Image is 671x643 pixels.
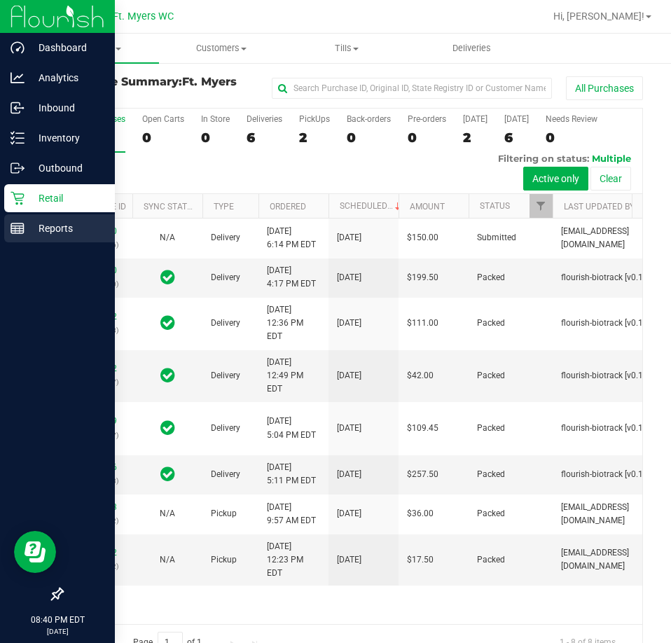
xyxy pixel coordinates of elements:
[160,268,175,287] span: In Sync
[337,271,361,284] span: [DATE]
[160,509,175,518] span: Not Applicable
[142,130,184,146] div: 0
[561,317,652,330] span: flourish-biotrack [v0.1.0]
[337,369,361,382] span: [DATE]
[267,540,320,581] span: [DATE] 12:23 PM EDT
[477,271,505,284] span: Packed
[410,202,445,212] a: Amount
[408,114,446,124] div: Pre-orders
[6,614,109,626] p: 08:40 PM EDT
[11,221,25,235] inline-svg: Reports
[267,303,320,344] span: [DATE] 12:36 PM EDT
[434,42,510,55] span: Deliveries
[561,468,652,481] span: flourish-biotrack [v0.1.0]
[160,464,175,484] span: In Sync
[566,76,643,100] button: All Purchases
[11,191,25,205] inline-svg: Retail
[25,69,109,86] p: Analytics
[267,264,316,291] span: [DATE] 4:17 PM EDT
[160,366,175,385] span: In Sync
[11,131,25,145] inline-svg: Inventory
[337,468,361,481] span: [DATE]
[561,422,652,435] span: flourish-biotrack [v0.1.0]
[247,114,282,124] div: Deliveries
[211,468,240,481] span: Delivery
[347,114,391,124] div: Back-orders
[477,317,505,330] span: Packed
[159,34,284,63] a: Customers
[504,114,529,124] div: [DATE]
[25,220,109,237] p: Reports
[347,130,391,146] div: 0
[267,356,320,396] span: [DATE] 12:49 PM EDT
[211,507,237,520] span: Pickup
[592,153,631,164] span: Multiple
[160,553,175,567] button: N/A
[11,71,25,85] inline-svg: Analytics
[113,11,174,22] span: Ft. Myers WC
[337,317,361,330] span: [DATE]
[160,555,175,565] span: Not Applicable
[590,167,631,191] button: Clear
[530,194,553,218] a: Filter
[477,369,505,382] span: Packed
[211,317,240,330] span: Delivery
[25,130,109,146] p: Inventory
[504,130,529,146] div: 6
[498,153,589,164] span: Filtering on status:
[561,271,652,284] span: flourish-biotrack [v0.1.0]
[25,99,109,116] p: Inbound
[211,271,240,284] span: Delivery
[407,553,434,567] span: $17.50
[340,201,403,211] a: Scheduled
[267,415,316,441] span: [DATE] 5:04 PM EDT
[11,101,25,115] inline-svg: Inbound
[284,42,408,55] span: Tills
[407,468,438,481] span: $257.50
[337,231,361,244] span: [DATE]
[14,531,56,573] iframe: Resource center
[299,130,330,146] div: 2
[477,422,505,435] span: Packed
[337,507,361,520] span: [DATE]
[409,34,534,63] a: Deliveries
[267,225,316,251] span: [DATE] 6:14 PM EDT
[6,626,109,637] p: [DATE]
[337,553,361,567] span: [DATE]
[407,271,438,284] span: $199.50
[25,39,109,56] p: Dashboard
[299,114,330,124] div: PickUps
[211,369,240,382] span: Delivery
[11,41,25,55] inline-svg: Dashboard
[477,231,516,244] span: Submitted
[546,114,597,124] div: Needs Review
[546,130,597,146] div: 0
[214,202,234,212] a: Type
[160,42,284,55] span: Customers
[407,317,438,330] span: $111.00
[553,11,644,22] span: Hi, [PERSON_NAME]!
[270,202,306,212] a: Ordered
[25,190,109,207] p: Retail
[284,34,409,63] a: Tills
[407,231,438,244] span: $150.00
[477,468,505,481] span: Packed
[160,313,175,333] span: In Sync
[407,507,434,520] span: $36.00
[272,78,552,99] input: Search Purchase ID, Original ID, State Registry ID or Customer Name...
[211,553,237,567] span: Pickup
[561,369,652,382] span: flourish-biotrack [v0.1.0]
[267,501,316,527] span: [DATE] 9:57 AM EDT
[523,167,588,191] button: Active only
[463,114,487,124] div: [DATE]
[477,507,505,520] span: Packed
[463,130,487,146] div: 2
[11,161,25,175] inline-svg: Outbound
[477,553,505,567] span: Packed
[201,114,230,124] div: In Store
[267,461,316,488] span: [DATE] 5:11 PM EDT
[201,130,230,146] div: 0
[142,114,184,124] div: Open Carts
[211,422,240,435] span: Delivery
[337,422,361,435] span: [DATE]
